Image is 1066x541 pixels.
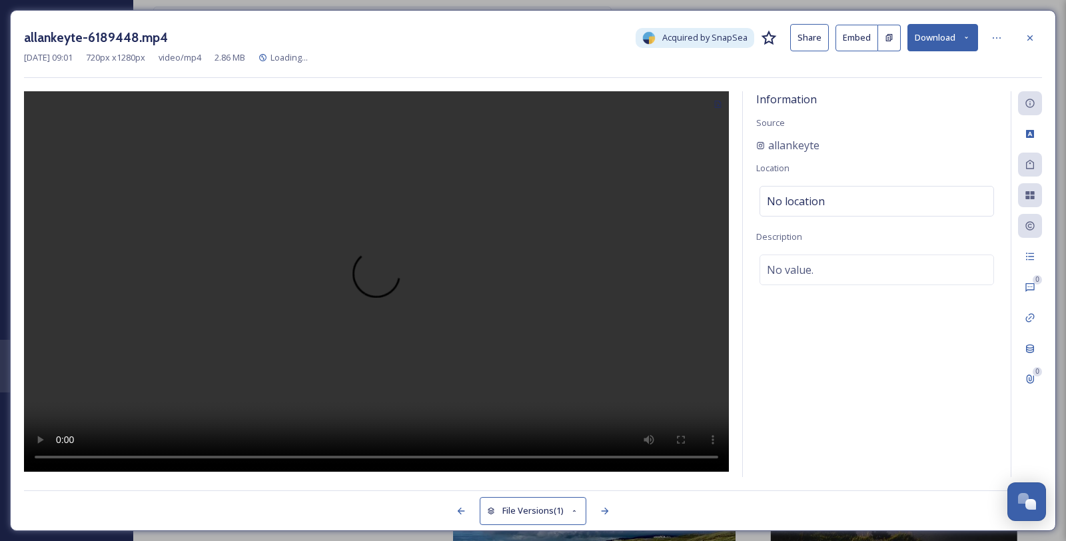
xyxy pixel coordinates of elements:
button: Share [790,24,829,51]
span: No value. [767,262,813,278]
span: Information [756,92,817,107]
button: Embed [835,25,878,51]
button: Open Chat [1007,482,1046,521]
span: Acquired by SnapSea [662,31,748,44]
button: File Versions(1) [480,497,586,524]
a: allankeyte [756,137,819,153]
span: Description [756,231,802,243]
span: No location [767,193,825,209]
span: Loading... [270,51,308,63]
span: allankeyte [768,137,819,153]
span: video/mp4 [159,51,201,64]
img: snapsea-logo.png [642,31,656,45]
button: Download [907,24,978,51]
div: 0 [1033,367,1042,376]
span: Location [756,162,790,174]
span: [DATE] 09:01 [24,51,73,64]
span: Source [756,117,785,129]
span: 720 px x 1280 px [86,51,145,64]
span: 2.86 MB [215,51,245,64]
h3: allankeyte-6189448.mp4 [24,28,168,47]
div: 0 [1033,275,1042,284]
